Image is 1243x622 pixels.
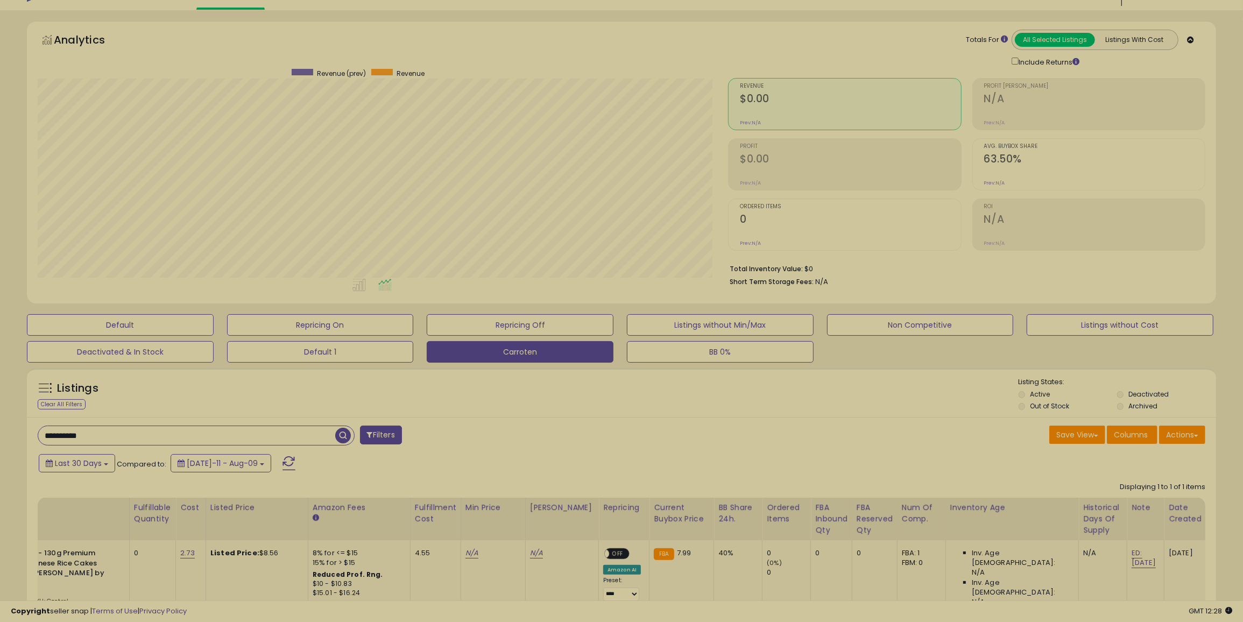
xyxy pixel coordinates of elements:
button: BB 0% [627,341,814,363]
span: Revenue [397,69,425,78]
small: Amazon Fees. [313,513,319,523]
b: Total Inventory Value: [730,264,803,273]
div: Amazon Fees [313,502,406,513]
div: $8.56 [210,548,300,558]
div: Current Buybox Price [654,502,709,525]
span: Last 30 Days [55,458,102,469]
small: (0%) [767,559,782,567]
div: Historical Days Of Supply [1083,502,1122,536]
div: Fulfillment Cost [415,502,456,525]
div: 40% [718,548,754,558]
label: Out of Stock [1030,401,1069,411]
div: Clear All Filters [38,399,86,409]
h5: Listings [57,381,98,396]
a: N/A [465,548,478,559]
div: FBA Reserved Qty [857,502,893,536]
div: N/A [1083,548,1119,558]
h5: Analytics [54,32,126,50]
button: All Selected Listings [1015,33,1095,47]
button: Repricing On [227,314,414,336]
p: Listing States: [1019,377,1217,387]
h2: $0.00 [740,153,960,167]
h2: 63.50% [984,153,1205,167]
button: Default 1 [227,341,414,363]
div: [PERSON_NAME] [530,502,594,513]
span: Columns [1114,429,1148,440]
div: seller snap | | [11,606,187,617]
div: 0 [857,548,889,558]
small: Prev: N/A [984,240,1005,246]
span: 2025-09-9 12:28 GMT [1189,606,1232,616]
div: Inventory Age [950,502,1074,513]
div: FBA inbound Qty [815,502,847,536]
small: Prev: N/A [740,240,761,246]
div: BB Share 24h. [718,502,758,525]
div: Fulfillable Quantity [134,502,171,525]
span: N/A [815,277,828,287]
div: Include Returns [1004,55,1092,67]
button: Repricing Off [427,314,613,336]
label: Deactivated [1128,390,1169,399]
span: Profit [PERSON_NAME] [984,83,1205,89]
div: Displaying 1 to 1 of 1 items [1120,482,1205,492]
span: Revenue [740,83,960,89]
a: ED: [DATE] [1132,548,1156,568]
span: [DATE]-11 - Aug-09 [187,458,258,469]
button: Listings With Cost [1094,33,1175,47]
div: $15.01 - $16.24 [313,589,402,598]
h2: N/A [984,213,1205,228]
b: Reduced Prof. Rng. [313,570,383,579]
h2: 0 [740,213,960,228]
div: Cost [180,502,201,513]
span: N/A [972,597,985,607]
a: N/A [530,548,543,559]
b: Short Term Storage Fees: [730,277,814,286]
button: Filters [360,426,402,444]
span: Inv. Age [DEMOGRAPHIC_DATA]: [972,578,1070,597]
strong: Copyright [11,606,50,616]
h2: N/A [984,93,1205,107]
div: FBM: 0 [902,558,937,568]
a: Privacy Policy [139,606,187,616]
button: Listings without Min/Max [627,314,814,336]
div: 4.55 [415,548,453,558]
div: 0 [767,548,810,558]
button: Save View [1049,426,1105,444]
a: 2.73 [180,548,195,559]
div: 15% for > $15 [313,558,402,568]
div: Date Created [1169,502,1216,525]
div: $10 - $10.83 [313,579,402,589]
div: 0 [815,548,844,558]
span: ROI [984,204,1205,210]
button: Actions [1159,426,1205,444]
div: [DATE] [1169,548,1212,558]
div: Totals For [966,35,1008,45]
div: 0 [767,568,810,577]
h2: $0.00 [740,93,960,107]
div: 0 [134,548,167,558]
small: Prev: N/A [984,119,1005,126]
label: Archived [1128,401,1157,411]
a: Terms of Use [92,606,138,616]
span: N/A [972,568,985,577]
small: Prev: N/A [740,180,761,186]
small: Prev: N/A [984,180,1005,186]
small: FBA [654,548,674,560]
div: Note [1132,502,1160,513]
label: Active [1030,390,1050,399]
b: Listed Price: [210,548,259,558]
div: Min Price [465,502,521,513]
span: Avg. Buybox Share [984,144,1205,150]
span: Revenue (prev) [317,69,366,78]
div: Repricing [603,502,645,513]
span: Ordered Items [740,204,960,210]
li: $0 [730,261,1197,274]
span: OFF [609,549,626,559]
button: Columns [1107,426,1157,444]
button: Default [27,314,214,336]
div: FBA: 1 [902,548,937,558]
div: Num of Comp. [902,502,941,525]
div: Preset: [603,577,641,600]
button: Deactivated & In Stock [27,341,214,363]
div: 8% for <= $15 [313,548,402,558]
